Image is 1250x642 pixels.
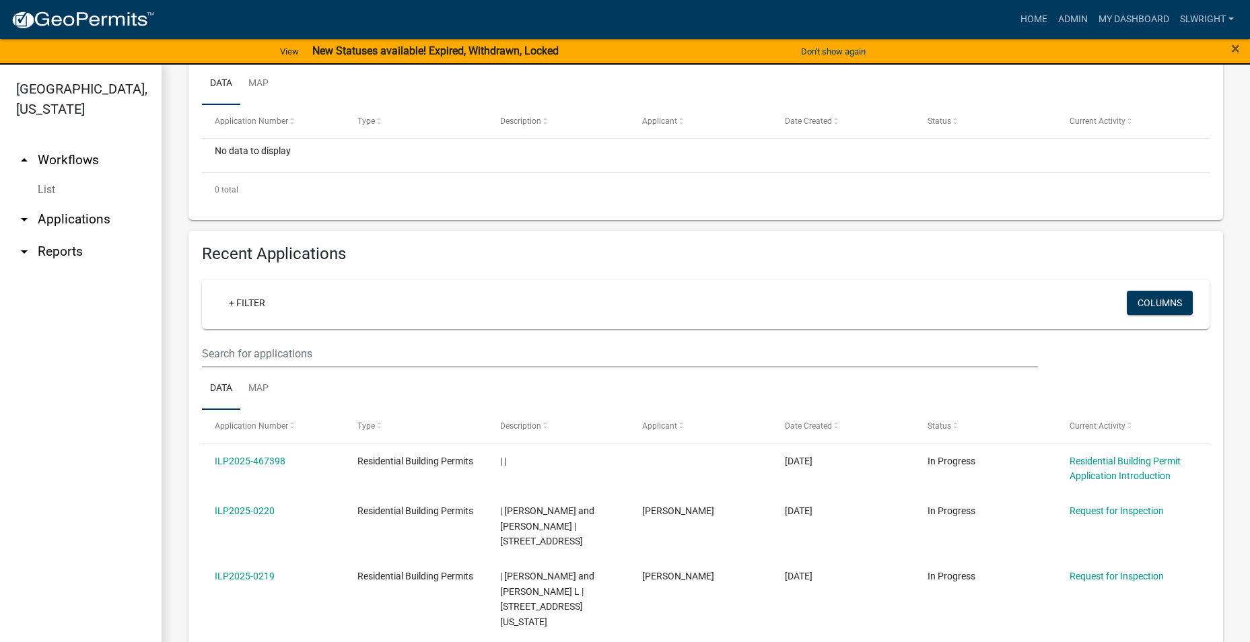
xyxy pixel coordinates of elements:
span: | Richey, Michael D and Alyssa | 8540 W DELPHI PIKE [500,505,594,547]
span: In Progress [928,505,975,516]
datatable-header-cell: Type [345,410,487,442]
datatable-header-cell: Description [487,105,629,137]
a: My Dashboard [1093,7,1175,32]
span: Date Created [785,421,832,431]
a: Map [240,367,277,411]
div: 0 total [202,173,1210,207]
a: slwright [1175,7,1239,32]
span: Status [928,116,951,126]
span: Application Number [215,116,288,126]
span: Date Created [785,116,832,126]
span: Residential Building Permits [357,571,473,581]
span: Current Activity [1070,116,1125,126]
span: Nolan Baker [642,571,714,581]
span: Alyssa Richey [642,505,714,516]
span: 08/15/2025 [785,571,812,581]
span: 08/15/2025 [785,505,812,516]
datatable-header-cell: Date Created [772,410,915,442]
span: Applicant [642,116,677,126]
span: Current Activity [1070,421,1125,431]
span: Residential Building Permits [357,456,473,466]
datatable-header-cell: Applicant [629,105,772,137]
span: Type [357,116,375,126]
datatable-header-cell: Status [915,410,1057,442]
a: Data [202,63,240,106]
strong: New Statuses available! Expired, Withdrawn, Locked [312,44,559,57]
h4: Recent Applications [202,244,1210,264]
a: Admin [1053,7,1093,32]
span: In Progress [928,456,975,466]
datatable-header-cell: Current Activity [1057,105,1200,137]
a: ILP2025-0219 [215,571,275,581]
button: Close [1231,40,1240,57]
span: × [1231,39,1240,58]
i: arrow_drop_up [16,152,32,168]
datatable-header-cell: Type [345,105,487,137]
datatable-header-cell: Status [915,105,1057,137]
datatable-header-cell: Date Created [772,105,915,137]
datatable-header-cell: Applicant [629,410,772,442]
a: Request for Inspection [1070,571,1164,581]
div: No data to display [202,139,1210,172]
a: Home [1015,7,1053,32]
span: Applicant [642,421,677,431]
button: Don't show again [796,40,871,63]
datatable-header-cell: Description [487,410,629,442]
i: arrow_drop_down [16,211,32,227]
a: Data [202,367,240,411]
a: Map [240,63,277,106]
datatable-header-cell: Current Activity [1057,410,1200,442]
a: View [275,40,304,63]
span: Type [357,421,375,431]
span: | Lomonaco, Ronald J and Stacia L | 329 W WASHINGTON ST [500,571,594,627]
a: ILP2025-467398 [215,456,285,466]
i: arrow_drop_down [16,244,32,260]
a: ILP2025-0220 [215,505,275,516]
span: | | [500,456,506,466]
a: + Filter [218,291,276,315]
span: Description [500,116,541,126]
span: Residential Building Permits [357,505,473,516]
span: In Progress [928,571,975,581]
span: Description [500,421,541,431]
a: Request for Inspection [1070,505,1164,516]
span: Application Number [215,421,288,431]
span: 08/21/2025 [785,456,812,466]
button: Columns [1127,291,1193,315]
a: Residential Building Permit Application Introduction [1070,456,1181,482]
input: Search for applications [202,340,1038,367]
span: Status [928,421,951,431]
datatable-header-cell: Application Number [202,410,345,442]
datatable-header-cell: Application Number [202,105,345,137]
